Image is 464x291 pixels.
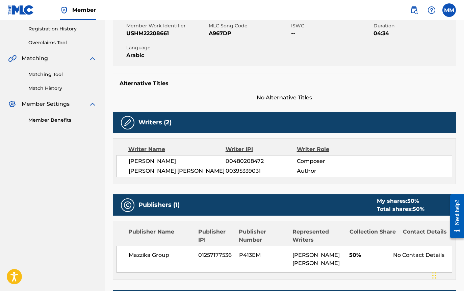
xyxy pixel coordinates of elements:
span: [PERSON_NAME] [PERSON_NAME] [292,252,340,266]
span: Duration [373,22,454,29]
img: MLC Logo [8,5,34,15]
span: Member [72,6,96,14]
div: Publisher Name [128,228,193,244]
span: Member Work Identifier [126,22,207,29]
div: Represented Writers [292,228,344,244]
span: Mazzika Group [129,251,193,259]
div: Publisher Number [239,228,287,244]
div: Collection Share [350,228,398,244]
a: Match History [28,85,97,92]
span: Arabic [126,51,207,59]
a: Public Search [407,3,421,17]
div: User Menu [442,3,456,17]
span: MLC Song Code [209,22,289,29]
img: search [410,6,418,14]
img: Member Settings [8,100,16,108]
h5: Writers (2) [138,119,172,126]
img: expand [88,100,97,108]
div: Drag [432,265,436,286]
img: expand [88,54,97,63]
img: Publishers [124,201,132,209]
span: 00480208472 [226,157,297,165]
img: help [428,6,436,14]
span: 50 % [413,206,424,212]
span: USHM22208661 [126,29,207,38]
img: Top Rightsholder [60,6,68,14]
span: 50% [349,251,388,259]
span: A967DP [209,29,289,38]
a: Matching Tool [28,71,97,78]
a: Overclaims Tool [28,39,97,46]
span: Author [297,167,361,175]
span: 01257177536 [198,251,234,259]
img: Writers [124,119,132,127]
span: Composer [297,157,361,165]
div: Publisher IPI [198,228,234,244]
span: ISWC [291,22,372,29]
div: No Contact Details [393,251,452,259]
span: -- [291,29,372,38]
span: 50 % [407,198,419,204]
span: No Alternative Titles [113,94,456,102]
div: My shares: [377,197,424,205]
span: Language [126,44,207,51]
h5: Alternative Titles [120,80,449,87]
div: Writer Role [297,145,362,153]
span: [PERSON_NAME] [PERSON_NAME] [129,167,226,175]
div: Help [425,3,438,17]
span: Matching [22,54,48,63]
div: Writer Name [128,145,226,153]
div: Contact Details [403,228,452,244]
span: P413EM [239,251,288,259]
h5: Publishers (1) [138,201,180,209]
iframe: Resource Center [445,189,464,243]
span: Member Settings [22,100,70,108]
a: Registration History [28,25,97,32]
img: Matching [8,54,17,63]
iframe: Chat Widget [430,259,464,291]
div: Total shares: [377,205,424,213]
span: [PERSON_NAME] [129,157,226,165]
span: 04:34 [373,29,454,38]
span: 00395339031 [226,167,297,175]
a: Member Benefits [28,117,97,124]
div: Writer IPI [226,145,297,153]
